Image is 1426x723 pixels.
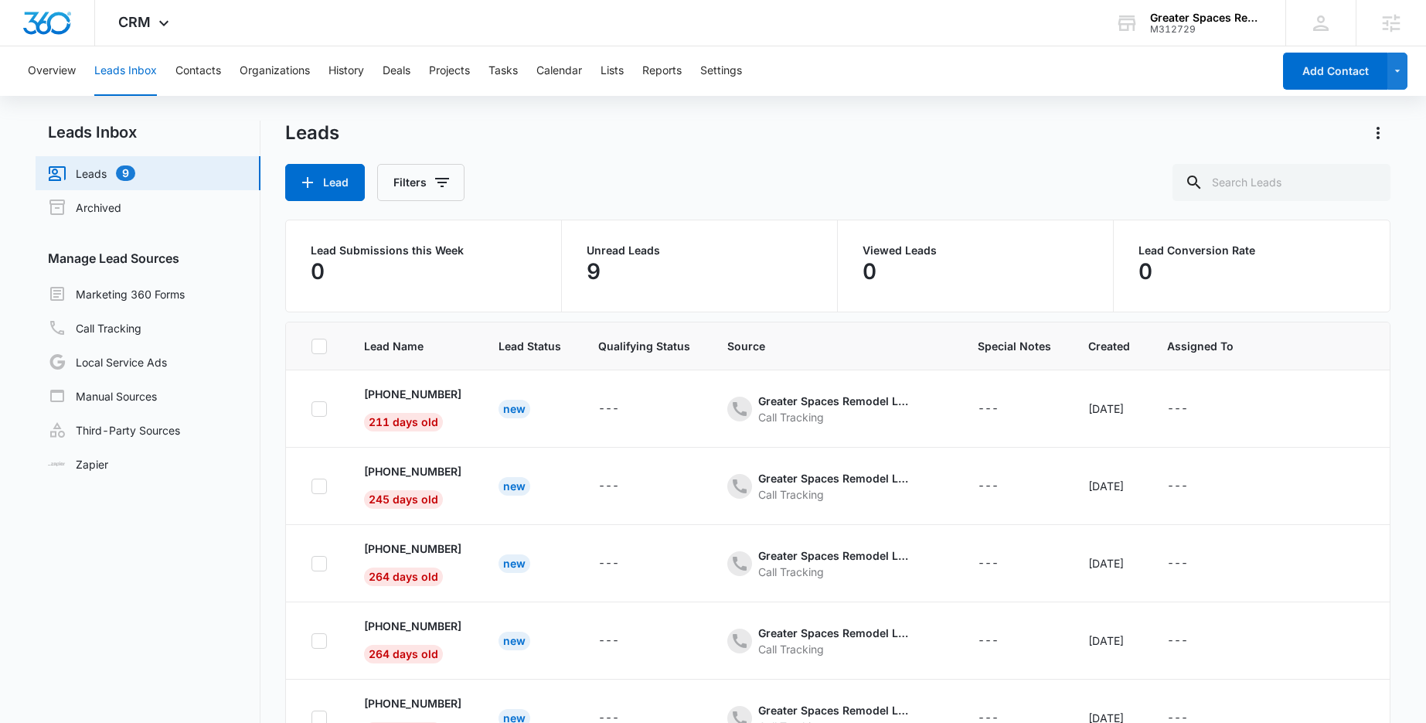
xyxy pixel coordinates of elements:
p: [PHONE_NUMBER] [364,541,461,557]
h1: Leads [285,121,339,145]
h2: Leads Inbox [36,121,260,144]
div: account name [1150,12,1263,24]
a: [PHONE_NUMBER]211 days old [364,386,461,428]
span: Source [727,338,941,354]
div: - - Select to Edit Field [727,393,941,425]
div: [DATE] [1088,633,1130,649]
a: Leads9 [48,164,135,182]
span: CRM [118,14,151,30]
span: Lead Name [364,338,461,354]
div: [DATE] [1088,478,1130,494]
button: Actions [1366,121,1390,145]
a: Third-Party Sources [48,421,180,439]
div: New [499,477,530,496]
span: Qualifying Status [598,338,690,354]
div: - - Select to Edit Field [598,400,647,418]
div: - - Select to Edit Field [1167,477,1216,496]
div: --- [1167,477,1188,496]
div: Greater Spaces Remodel LLC - Content [758,625,913,641]
a: Marketing 360 Forms [48,285,185,303]
button: Contacts [175,46,221,96]
button: Deals [383,46,410,96]
button: Lead [285,164,365,201]
p: Viewed Leads [863,245,1088,256]
div: New [499,632,530,650]
div: --- [1167,632,1188,650]
button: Add Contact [1283,53,1387,90]
p: [PHONE_NUMBER] [364,618,461,634]
div: Greater Spaces Remodel LLC - Other [758,393,913,409]
a: Manual Sources [48,387,157,405]
div: account id [1150,24,1263,35]
button: Reports [642,46,682,96]
div: Greater Spaces Remodel LLC - Content [758,470,913,486]
div: Greater Spaces Remodel LLC - Content [758,702,913,718]
div: --- [978,632,999,650]
div: - - Select to Edit Field [598,554,647,573]
div: Call Tracking [758,564,913,580]
button: Filters [377,164,465,201]
a: New [499,479,530,493]
a: Local Service Ads [48,353,167,371]
div: Call Tracking [758,409,913,425]
div: - - Select to Edit Field [1167,554,1216,573]
p: 0 [863,259,876,284]
div: Call Tracking [758,641,913,657]
div: - - Select to Edit Field [978,477,1026,496]
div: --- [978,477,999,496]
a: New [499,634,530,647]
span: 264 days old [364,645,443,663]
span: Special Notes [978,338,1051,354]
p: [PHONE_NUMBER] [364,463,461,479]
div: Greater Spaces Remodel LLC - Other [758,547,913,564]
div: [DATE] [1088,401,1130,417]
p: 9 [587,259,601,284]
span: 245 days old [364,490,443,509]
a: New [499,557,530,570]
div: - - Select to Edit Field [978,400,1026,418]
div: - - Select to Edit Field [978,554,1026,573]
div: [DATE] [1088,555,1130,571]
p: 0 [311,259,325,284]
div: --- [598,554,619,573]
p: [PHONE_NUMBER] [364,695,461,711]
div: - - Select to Edit Field [598,477,647,496]
a: Archived [48,198,121,217]
button: Calendar [536,46,582,96]
p: Lead Conversion Rate [1138,245,1365,256]
span: Created [1088,338,1130,354]
div: - - Select to Edit Field [1167,632,1216,650]
span: Lead Status [499,338,561,354]
div: --- [978,400,999,418]
button: History [328,46,364,96]
a: [PHONE_NUMBER]264 days old [364,541,461,583]
div: - - Select to Edit Field [598,632,647,650]
div: New [499,400,530,418]
p: 0 [1138,259,1152,284]
div: - - Select to Edit Field [1167,400,1216,418]
span: 264 days old [364,568,443,586]
p: [PHONE_NUMBER] [364,386,461,402]
div: --- [598,477,619,496]
a: New [499,402,530,415]
a: [PHONE_NUMBER]245 days old [364,463,461,506]
div: --- [1167,400,1188,418]
button: Overview [28,46,76,96]
div: - - Select to Edit Field [727,625,941,657]
span: 211 days old [364,413,443,431]
button: Projects [429,46,470,96]
div: - - Select to Edit Field [978,632,1026,650]
input: Search Leads [1172,164,1390,201]
button: Lists [601,46,624,96]
p: Unread Leads [587,245,812,256]
button: Leads Inbox [94,46,157,96]
a: Zapier [48,456,108,472]
div: - - Select to Edit Field [727,470,941,503]
div: Call Tracking [758,486,913,503]
button: Organizations [240,46,310,96]
h3: Manage Lead Sources [36,249,260,268]
span: Assigned To [1167,338,1234,354]
a: Call Tracking [48,319,141,337]
a: [PHONE_NUMBER]264 days old [364,618,461,660]
button: Tasks [488,46,518,96]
